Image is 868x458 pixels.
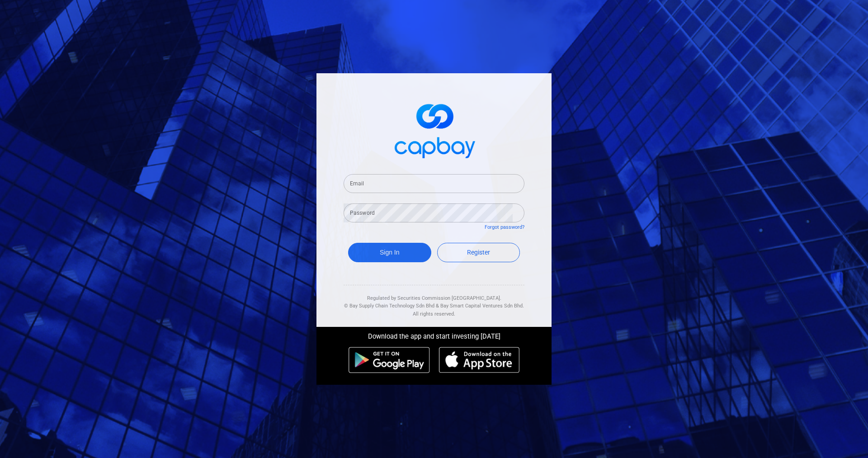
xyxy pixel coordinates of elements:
[467,249,490,256] span: Register
[310,327,558,342] div: Download the app and start investing [DATE]
[348,243,431,262] button: Sign In
[440,303,524,309] span: Bay Smart Capital Ventures Sdn Bhd.
[437,243,520,262] a: Register
[389,96,479,163] img: logo
[439,347,519,373] img: ios
[344,285,524,318] div: Regulated by Securities Commission [GEOGRAPHIC_DATA]. & All rights reserved.
[485,224,524,230] a: Forgot password?
[344,303,434,309] span: © Bay Supply Chain Technology Sdn Bhd
[349,347,430,373] img: android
